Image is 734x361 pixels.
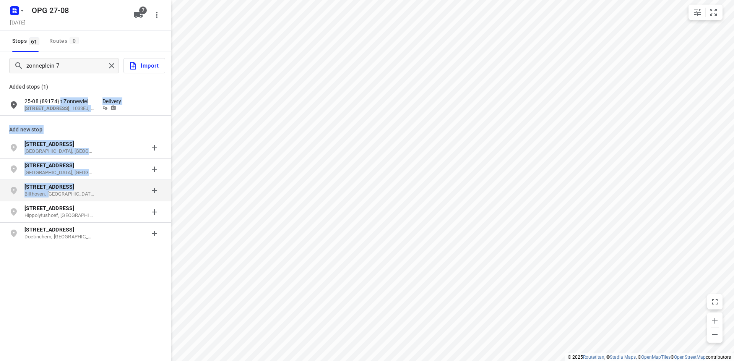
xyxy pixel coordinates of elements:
[24,184,74,190] b: [STREET_ADDRESS]
[690,5,705,20] button: Map settings
[706,5,721,20] button: Fit zoom
[610,355,636,360] a: Stadia Maps
[29,37,39,45] span: 61
[9,82,162,91] p: Added stops (1)
[7,18,29,27] h5: Project date
[24,212,95,219] p: Hippolytushoef, [GEOGRAPHIC_DATA]
[24,97,95,105] p: 25-08 {89174} t Zonnewiel
[24,205,74,211] b: [STREET_ADDRESS]
[24,105,70,111] b: [STREET_ADDRESS]
[26,60,106,72] input: Add or search stops
[24,233,95,241] p: Doetinchem, [GEOGRAPHIC_DATA]
[24,169,95,176] p: [GEOGRAPHIC_DATA], [GEOGRAPHIC_DATA]
[24,227,74,233] b: [STREET_ADDRESS]
[128,61,159,71] span: Import
[674,355,706,360] a: OpenStreetMap
[49,36,81,46] div: Routes
[102,97,125,105] p: Delivery
[24,141,74,147] b: [STREET_ADDRESS]
[29,4,128,16] h5: Rename
[568,355,731,360] li: © 2025 , © , © © contributors
[583,355,604,360] a: Routetitan
[12,36,42,46] span: Stops
[9,125,162,134] p: Add new stop
[24,191,95,198] p: Bilthoven, [GEOGRAPHIC_DATA]
[131,7,146,23] button: 7
[123,58,165,73] button: Import
[689,5,723,20] div: small contained button group
[24,148,95,155] p: [GEOGRAPHIC_DATA], [GEOGRAPHIC_DATA]
[119,58,165,73] a: Import
[139,6,147,14] span: 7
[24,105,95,112] p: Zonneplein 7, 1033EJ, Amsterdam, NL
[149,7,164,23] button: More
[641,355,671,360] a: OpenMapTiles
[24,162,74,168] b: [STREET_ADDRESS]
[70,37,79,44] span: 0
